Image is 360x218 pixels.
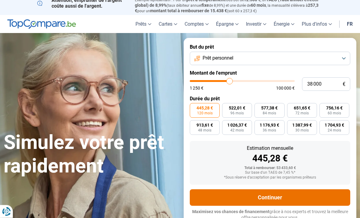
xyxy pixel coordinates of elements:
span: 48 mois [198,129,211,132]
span: 24 mois [328,129,341,132]
span: Maximisez vos chances de financement [192,209,269,214]
div: *Sous réserve d'acceptation par les organismes prêteurs [195,176,345,180]
button: Prêt personnel [190,52,350,65]
a: Cartes [155,15,181,33]
div: Sur base d'un TAEG de 7,45 %* [195,171,345,175]
img: TopCompare [7,20,76,29]
span: 96 mois [230,112,244,115]
div: Estimation mensuelle [195,146,345,151]
span: 651,65 € [294,106,310,110]
span: 1 176,93 € [260,123,279,127]
span: 1 250 € [190,86,203,91]
div: Total à rembourser: 53 433,60 € [195,166,345,171]
label: But du prêt [190,44,350,50]
span: 120 mois [197,112,213,115]
a: Prêts [132,15,155,33]
span: 42 mois [230,129,244,132]
span: 84 mois [263,112,276,115]
span: 1 704,93 € [325,123,344,127]
span: € [343,82,345,87]
a: fr [343,15,356,33]
label: Montant de l'emprunt [190,70,350,76]
h1: Simulez votre prêt rapidement [4,131,176,178]
span: 522,01 € [229,106,245,110]
span: 60 mois [328,112,341,115]
span: 1 026,37 € [227,123,247,127]
a: Investir [242,15,270,33]
a: Plus d'infos [298,15,336,33]
div: 445,28 € [195,154,345,163]
label: Durée du prêt [190,96,350,102]
span: montant total à rembourser de 15.438 € [150,9,227,13]
span: 913,61 € [196,123,213,127]
span: 445,28 € [196,106,213,110]
a: Épargne [212,15,242,33]
span: 257,3 € [135,3,319,13]
span: fixe [202,3,209,8]
span: 36 mois [263,129,276,132]
span: 30 mois [295,129,309,132]
span: 100 000 € [276,86,295,91]
span: 756,16 € [326,106,343,110]
span: Prêt personnel [203,55,233,62]
a: Énergie [270,15,298,33]
span: 1 387,99 € [292,123,312,127]
button: Continuer [190,190,350,206]
a: Comptes [181,15,212,33]
span: 577,38 € [261,106,278,110]
span: 72 mois [295,112,309,115]
span: 60 mois [251,3,266,8]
